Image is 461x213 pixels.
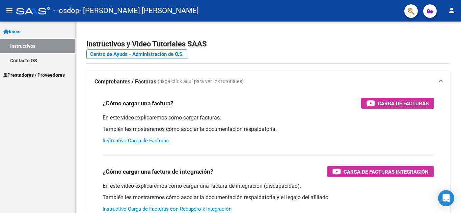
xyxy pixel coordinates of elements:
span: - [PERSON_NAME] [PERSON_NAME] [79,3,199,18]
strong: Comprobantes / Facturas [94,78,156,85]
mat-icon: person [448,6,456,14]
a: Instructivo Carga de Facturas con Recupero x Integración [103,206,232,212]
button: Carga de Facturas Integración [327,166,434,177]
span: Prestadores / Proveedores [3,71,65,79]
p: En este video explicaremos cómo cargar facturas. [103,114,434,121]
button: Carga de Facturas [361,98,434,109]
mat-icon: menu [5,6,13,14]
mat-expansion-panel-header: Comprobantes / Facturas (haga click aquí para ver los tutoriales) [86,71,450,93]
h3: ¿Cómo cargar una factura? [103,99,173,108]
p: En este video explicaremos cómo cargar una factura de integración (discapacidad). [103,182,434,190]
p: También les mostraremos cómo asociar la documentación respaldatoria y el legajo del afiliado. [103,194,434,201]
h2: Instructivos y Video Tutoriales SAAS [86,38,450,50]
div: Open Intercom Messenger [438,190,454,206]
span: Carga de Facturas [378,99,429,108]
span: (haga click aquí para ver los tutoriales) [158,78,244,85]
span: Carga de Facturas Integración [344,168,429,176]
h3: ¿Cómo cargar una factura de integración? [103,167,213,176]
a: Instructivo Carga de Facturas [103,138,169,144]
span: Inicio [3,28,21,35]
p: También les mostraremos cómo asociar la documentación respaldatoria. [103,126,434,133]
a: Centro de Ayuda - Administración de O.S. [86,49,187,59]
span: - osdop [53,3,79,18]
